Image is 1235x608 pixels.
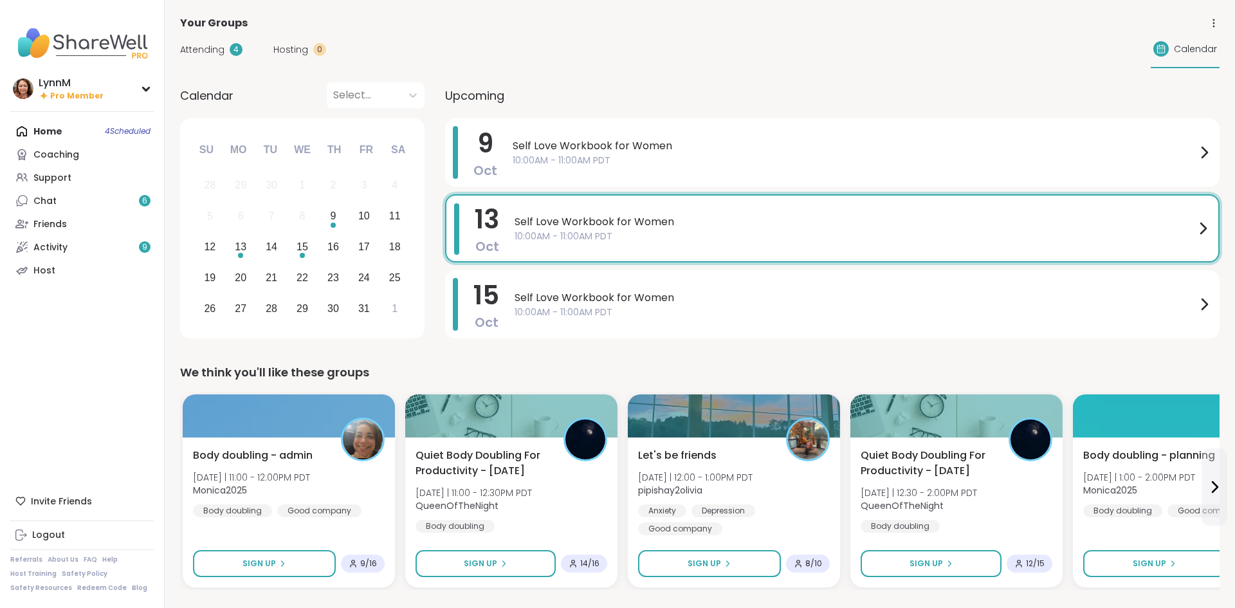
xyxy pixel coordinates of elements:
div: 26 [204,300,215,317]
div: Choose Friday, October 31st, 2025 [350,295,378,322]
div: 25 [389,269,401,286]
a: Referrals [10,555,42,564]
div: Not available Saturday, October 4th, 2025 [381,172,408,199]
div: Mo [224,136,252,164]
span: Body doubling - admin [193,448,313,463]
a: Redeem Code [77,584,127,593]
span: Oct [475,313,499,331]
div: 2 [330,176,336,194]
div: Support [33,172,71,185]
div: 30 [266,176,277,194]
div: Activity [33,241,68,254]
a: Help [102,555,118,564]
span: Sign Up [464,558,497,569]
div: 4 [230,43,242,56]
div: 6 [238,207,244,225]
a: Chat6 [10,189,154,212]
div: 16 [327,238,339,255]
div: Logout [32,529,65,542]
span: 10:00AM - 11:00AM PDT [515,306,1196,319]
div: 4 [392,176,398,194]
div: 24 [358,269,370,286]
span: 12 / 15 [1026,558,1045,569]
img: ShareWell Nav Logo [10,21,154,66]
b: Monica2025 [193,484,247,497]
div: 20 [235,269,246,286]
button: Sign Up [861,550,1002,577]
div: Choose Sunday, October 19th, 2025 [196,264,224,291]
div: Choose Sunday, October 26th, 2025 [196,295,224,322]
span: [DATE] | 11:00 - 12:30PM PDT [416,486,532,499]
div: 1 [300,176,306,194]
span: 9 / 16 [360,558,377,569]
div: Th [320,136,349,164]
span: Oct [473,161,497,180]
a: Activity9 [10,235,154,259]
div: 21 [266,269,277,286]
div: 8 [300,207,306,225]
span: Sign Up [688,558,721,569]
div: 10 [358,207,370,225]
div: Not available Wednesday, October 8th, 2025 [289,203,316,230]
div: 29 [297,300,308,317]
div: Choose Monday, October 27th, 2025 [227,295,255,322]
div: Choose Thursday, October 30th, 2025 [320,295,347,322]
button: Sign Up [416,550,556,577]
div: 0 [313,43,326,56]
div: 7 [269,207,275,225]
div: 1 [392,300,398,317]
div: Sa [384,136,412,164]
div: Choose Saturday, October 25th, 2025 [381,264,408,291]
div: 14 [266,238,277,255]
div: 13 [235,238,246,255]
a: Logout [10,524,154,547]
div: LynnM [39,76,104,90]
span: [DATE] | 12:00 - 1:00PM PDT [638,471,753,484]
div: We [288,136,316,164]
div: 5 [207,207,213,225]
span: Self Love Workbook for Women [513,138,1196,154]
div: Good company [638,522,722,535]
div: Choose Tuesday, October 14th, 2025 [258,234,286,261]
span: Body doubling - planning [1083,448,1215,463]
div: 31 [358,300,370,317]
div: 9 [330,207,336,225]
div: Choose Thursday, October 23rd, 2025 [320,264,347,291]
span: Oct [475,237,499,255]
span: 6 [142,196,147,207]
span: Self Love Workbook for Women [515,290,1196,306]
a: Support [10,166,154,189]
span: 13 [475,201,499,237]
div: Choose Saturday, October 18th, 2025 [381,234,408,261]
div: Choose Tuesday, October 21st, 2025 [258,264,286,291]
div: Choose Thursday, October 9th, 2025 [320,203,347,230]
div: Not available Sunday, October 5th, 2025 [196,203,224,230]
div: 28 [266,300,277,317]
div: Coaching [33,149,79,161]
b: QueenOfTheNight [861,499,944,512]
div: Choose Tuesday, October 28th, 2025 [258,295,286,322]
div: 22 [297,269,308,286]
img: QueenOfTheNight [1011,419,1050,459]
a: Blog [132,584,147,593]
a: Host [10,259,154,282]
button: Sign Up [638,550,781,577]
div: 29 [235,176,246,194]
span: 10:00AM - 11:00AM PDT [515,230,1195,243]
div: Not available Tuesday, October 7th, 2025 [258,203,286,230]
div: Tu [256,136,284,164]
a: Coaching [10,143,154,166]
button: Sign Up [193,550,336,577]
div: 12 [204,238,215,255]
div: Choose Friday, October 17th, 2025 [350,234,378,261]
div: Not available Sunday, September 28th, 2025 [196,172,224,199]
span: Self Love Workbook for Women [515,214,1195,230]
div: Friends [33,218,67,231]
div: Not available Monday, October 6th, 2025 [227,203,255,230]
div: 15 [297,238,308,255]
div: Body doubling [416,520,495,533]
b: pipishay2olivia [638,484,702,497]
span: Sign Up [910,558,943,569]
div: Depression [691,504,755,517]
b: QueenOfTheNight [416,499,499,512]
